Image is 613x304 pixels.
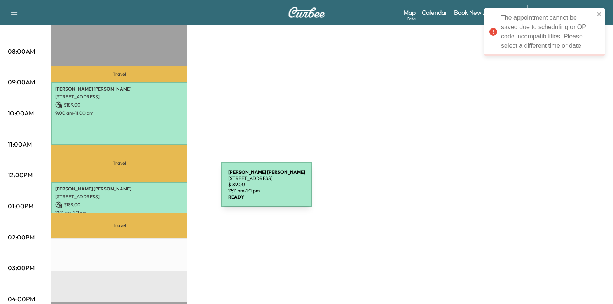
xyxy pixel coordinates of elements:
[8,263,35,273] p: 03:00PM
[8,47,35,56] p: 08:00AM
[51,145,187,182] p: Travel
[8,201,33,211] p: 01:00PM
[8,77,35,87] p: 09:00AM
[407,16,416,22] div: Beta
[55,101,183,108] p: $ 189.00
[55,110,183,116] p: 9:00 am - 11:00 am
[55,210,183,216] p: 12:11 pm - 1:11 pm
[55,86,183,92] p: [PERSON_NAME] [PERSON_NAME]
[403,8,416,17] a: MapBeta
[51,66,187,82] p: Travel
[422,8,448,17] a: Calendar
[55,94,183,100] p: [STREET_ADDRESS]
[501,13,594,51] div: The appointment cannot be saved due to scheduling or OP code incompatibilities. Please select a d...
[597,11,602,17] button: close
[8,170,33,180] p: 12:00PM
[55,201,183,208] p: $ 189.00
[8,232,35,242] p: 02:00PM
[8,140,32,149] p: 11:00AM
[454,8,520,17] a: Book New Appointment
[55,186,183,192] p: [PERSON_NAME] [PERSON_NAME]
[55,194,183,200] p: [STREET_ADDRESS]
[8,294,35,304] p: 04:00PM
[8,108,34,118] p: 10:00AM
[288,7,325,18] img: Curbee Logo
[51,213,187,238] p: Travel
